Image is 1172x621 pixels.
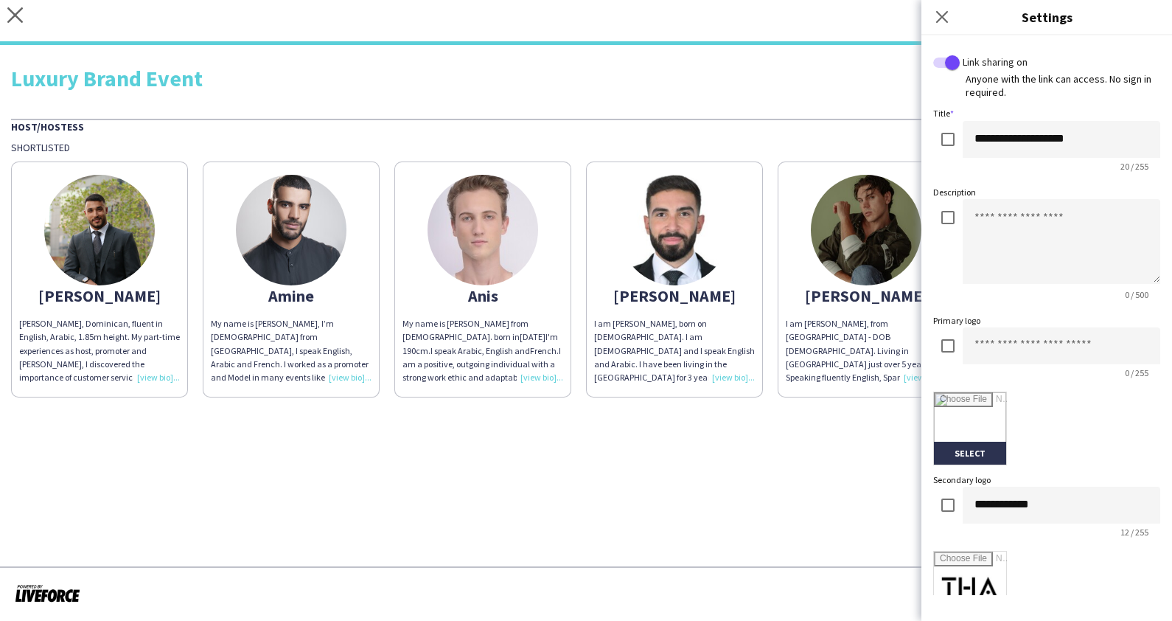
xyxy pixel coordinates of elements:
img: thumb-63ff74acda6c5.jpeg [428,175,538,285]
div: I am [PERSON_NAME], from [GEOGRAPHIC_DATA] - DOB [DEMOGRAPHIC_DATA]. Living in [GEOGRAPHIC_DATA] ... [786,317,946,384]
span: French [530,345,557,356]
label: Link sharing on [960,55,1028,69]
div: Shortlisted [11,141,1161,154]
span: [DATE] [520,331,545,342]
div: [PERSON_NAME], Dominican, fluent in English, Arabic, 1.85m height. My part-time experiences as ho... [19,317,180,384]
div: [PERSON_NAME] [594,289,755,302]
div: Host/Hostess [11,119,1161,133]
div: Luxury Brand Event [11,67,1161,89]
div: Amine [211,289,372,302]
span: My name is [PERSON_NAME] from [DEMOGRAPHIC_DATA]. born in [402,318,529,342]
div: My name is [PERSON_NAME], I’m [DEMOGRAPHIC_DATA] from [GEOGRAPHIC_DATA], I speak English, Arabic ... [211,317,372,384]
label: Primary logo [933,315,980,326]
span: 12 / 255 [1109,527,1160,538]
span: 0 / 255 [1113,367,1160,378]
div: I am [PERSON_NAME], born on [DEMOGRAPHIC_DATA]. I am [DEMOGRAPHIC_DATA] and I speak English and A... [594,317,755,384]
h3: Settings [921,7,1172,27]
div: Anyone with the link can access. No sign in required. [933,72,1160,99]
label: Description [933,187,976,198]
label: Secondary logo [933,474,991,485]
span: 20 / 255 [1109,161,1160,172]
img: thumb-62fa94e062db2.jpeg [811,175,921,285]
div: Anis [402,289,563,302]
img: thumb-686647ec0c95c.jpeg [619,175,730,285]
img: thumb-3b4bedbe-2bfe-446a-a964-4b882512f058.jpg [44,175,155,285]
img: thumb-6531188bdb521.jpeg [236,175,346,285]
span: 0 / 500 [1113,289,1160,300]
span: I'm 190cm. [402,331,558,355]
div: [PERSON_NAME] [786,289,946,302]
span: I speak Arabic, English and [430,345,530,356]
label: Title [933,108,954,119]
div: [PERSON_NAME] [19,289,180,302]
img: Powered by Liveforce [15,583,80,603]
